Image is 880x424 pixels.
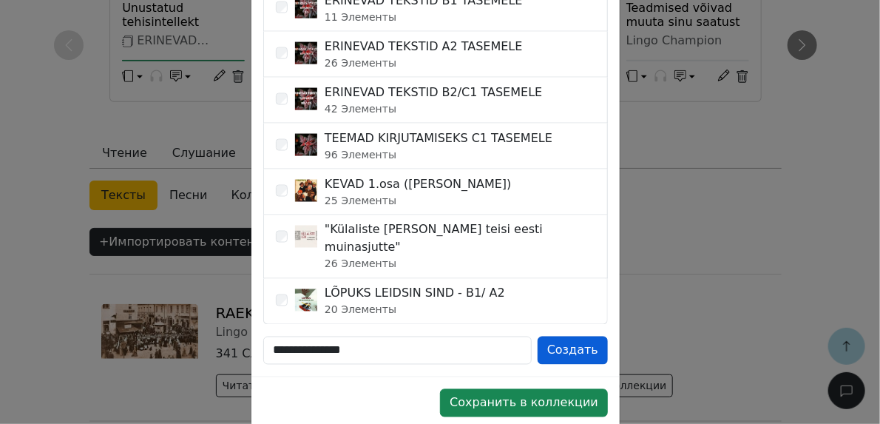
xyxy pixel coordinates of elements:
small: 25 Элементы [325,193,512,209]
div: ERINEVAD TEKSTID A2 TASEMELE [325,38,523,55]
small: 96 Элементы [325,147,552,163]
small: 42 Элементы [325,101,542,117]
div: ERINEVAD TEKSTID B2/C1 TASEMELE [325,84,542,101]
div: TEEMAD KIRJUTAMISEKS C1 TASEMELE [325,129,552,147]
button: Сохранить в коллекции [440,389,608,417]
div: "Külaliste [PERSON_NAME] teisi eesti muinasjutte" [325,221,595,257]
small: 11 Элементы [325,10,523,25]
small: 26 Элементы [325,55,523,71]
small: 26 Элементы [325,257,595,272]
button: Создать [538,337,608,365]
div: KEVAD 1.osa ([PERSON_NAME]) [325,175,512,193]
div: LÕPUKS LEIDSIN SIND - B1/ A2 [325,285,505,303]
small: 20 Элементы [325,303,505,318]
